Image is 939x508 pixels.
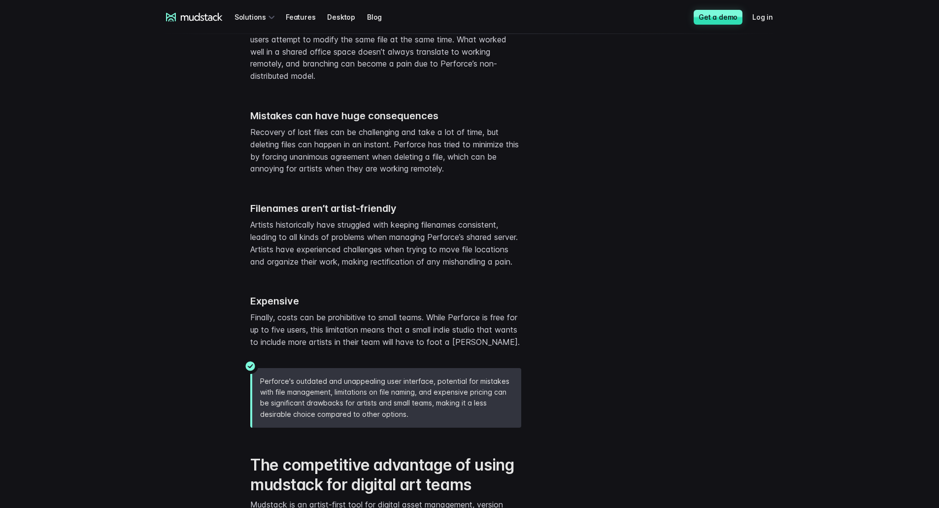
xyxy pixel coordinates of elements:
[250,455,514,494] strong: The competitive advantage of using mudstack for digital art teams
[250,110,438,122] strong: Mistakes can have huge consequences
[250,219,521,268] p: Artists historically have struggled with keeping filenames consistent, leading to all kinds of pr...
[250,9,521,82] p: The visual tool for Perforce, P4V, is feature-rich but slow and cumbersome for asynchronous opera...
[327,8,367,26] a: Desktop
[367,8,394,26] a: Blog
[752,8,785,26] a: Log in
[250,368,521,428] div: Perforce's outdated and unappealing user interface, potential for mistakes with file management, ...
[250,311,521,348] p: Finally, costs can be prohibitive to small teams. While Perforce is free for up to five users, th...
[166,13,223,22] a: mudstack logo
[250,203,397,214] strong: Filenames aren’t artist-friendly
[250,295,299,307] strong: Expensive
[286,8,327,26] a: Features
[235,8,278,26] div: Solutions
[250,126,521,175] p: Recovery of lost files can be challenging and take a lot of time, but deleting files can happen i...
[694,10,742,25] a: Get a demo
